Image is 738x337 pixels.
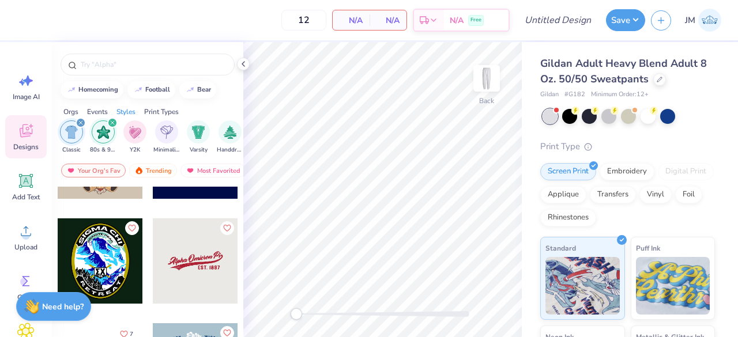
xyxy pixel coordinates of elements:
div: Applique [540,186,586,203]
div: filter for Y2K [123,120,146,154]
div: Transfers [590,186,636,203]
img: most_fav.gif [186,166,195,175]
img: Classic Image [65,126,78,139]
span: N/A [376,14,400,26]
span: Gildan Adult Heavy Blend Adult 8 Oz. 50/50 Sweatpants [540,56,707,86]
div: football [145,86,170,93]
div: Trending [129,164,177,177]
div: Digital Print [658,163,714,180]
a: JM [680,9,726,32]
span: Add Text [12,192,40,202]
span: Varsity [190,146,208,154]
div: Orgs [63,107,78,117]
span: Standard [545,242,576,254]
button: Like [125,221,139,235]
div: homecoming [78,86,118,93]
button: filter button [60,120,83,154]
div: filter for 80s & 90s [90,120,116,154]
div: filter for Handdrawn [217,120,243,154]
img: 80s & 90s Image [97,126,110,139]
button: Like [220,221,234,235]
div: Foil [675,186,702,203]
span: Y2K [130,146,140,154]
span: Minimalist [153,146,180,154]
span: Puff Ink [636,242,660,254]
img: Y2K Image [129,126,141,139]
span: N/A [340,14,363,26]
div: Back [479,96,494,106]
div: Print Type [540,140,715,153]
strong: Need help? [42,301,84,312]
span: 7 [130,331,133,337]
img: Handdrawn Image [224,126,236,139]
img: most_fav.gif [66,166,76,175]
img: trending.gif [134,166,144,175]
img: Joshua Mata [698,9,721,32]
input: Untitled Design [515,9,600,32]
div: filter for Minimalist [153,120,180,154]
input: Try "Alpha" [80,59,227,70]
div: Accessibility label [291,308,302,320]
div: Vinyl [639,186,672,203]
span: Free [470,16,481,24]
div: Embroidery [600,163,654,180]
span: JM [685,14,695,27]
div: Most Favorited [180,164,246,177]
button: homecoming [61,81,123,99]
img: Minimalist Image [160,126,173,139]
img: Back [475,67,498,90]
div: bear [197,86,211,93]
span: Minimum Order: 12 + [591,90,649,100]
img: trend_line.gif [134,86,143,93]
div: Styles [116,107,135,117]
button: Save [606,9,645,31]
div: Rhinestones [540,209,596,226]
button: filter button [123,120,146,154]
input: – – [281,10,326,31]
button: football [127,81,175,99]
span: Upload [14,243,37,252]
span: Image AI [13,92,40,101]
span: 80s & 90s [90,146,116,154]
button: bear [179,81,216,99]
div: Print Types [144,107,179,117]
button: filter button [217,120,243,154]
div: Your Org's Fav [61,164,126,177]
span: Classic [62,146,81,154]
span: Handdrawn [217,146,243,154]
div: filter for Classic [60,120,83,154]
div: Events [87,107,108,117]
button: filter button [187,120,210,154]
span: N/A [450,14,464,26]
span: Gildan [540,90,559,100]
button: filter button [153,120,180,154]
img: trend_line.gif [186,86,195,93]
button: filter button [90,120,116,154]
img: Puff Ink [636,257,710,315]
span: Designs [13,142,39,152]
img: trend_line.gif [67,86,76,93]
div: Screen Print [540,163,596,180]
img: Varsity Image [192,126,205,139]
span: # G182 [564,90,585,100]
img: Standard [545,257,620,315]
div: filter for Varsity [187,120,210,154]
